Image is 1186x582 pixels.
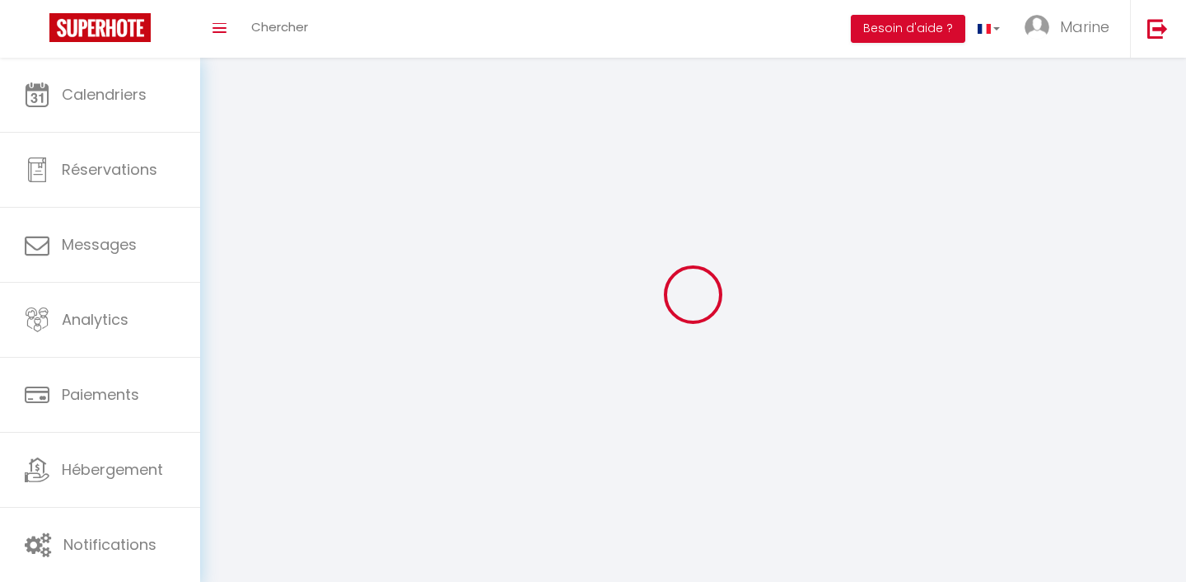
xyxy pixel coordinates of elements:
button: Besoin d'aide ? [851,15,965,43]
span: Réservations [62,159,157,180]
span: Notifications [63,534,156,555]
img: Super Booking [49,13,151,42]
span: Analytics [62,309,128,330]
img: ... [1025,15,1049,40]
span: Messages [62,234,137,255]
span: Paiements [62,384,139,405]
span: Chercher [251,18,308,35]
span: Hébergement [62,459,163,480]
span: Marine [1060,16,1109,37]
img: logout [1147,18,1168,39]
span: Calendriers [62,84,147,105]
